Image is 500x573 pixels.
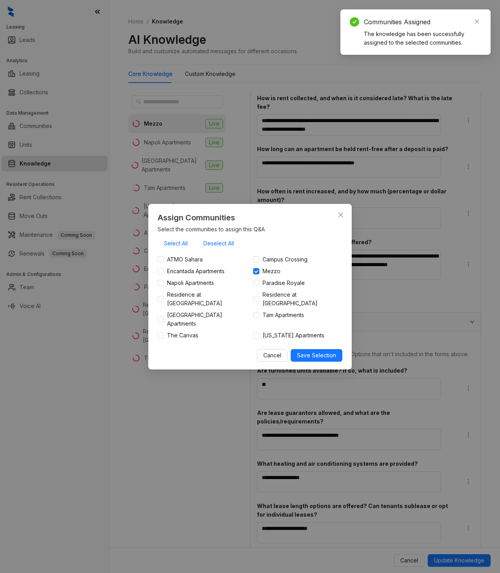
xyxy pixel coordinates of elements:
button: Select All [158,237,194,250]
a: Close [473,17,481,26]
span: Deselect All [203,239,234,248]
span: [GEOGRAPHIC_DATA] Apartments [164,311,247,328]
span: Encantada Apartments [164,267,228,276]
div: Communities Assigned [364,17,481,27]
span: check-circle [350,17,359,27]
span: [US_STATE] Apartments [259,331,327,340]
span: ATMO Sahara [164,255,206,264]
div: Select the communities to assign this Q&A [158,225,342,233]
span: Residence at [GEOGRAPHIC_DATA] [164,290,247,308]
span: Residence at [GEOGRAPHIC_DATA] [259,290,342,308]
button: Deselect All [197,237,240,250]
div: Assign Communities [158,212,342,223]
span: Campus Crossing [259,255,311,264]
span: close [338,212,344,218]
div: The knowledge has been successfully assigned to the selected communities. [364,30,481,47]
button: Save Selection [291,349,342,362]
button: Cancel [257,349,288,362]
span: Save Selection [297,351,336,360]
span: Select All [164,239,188,248]
span: Tam Apartments [259,311,307,319]
button: Close [335,209,347,221]
span: Paradise Royale [259,279,308,287]
span: Cancel [263,351,281,360]
span: Napoli Apartments [164,279,217,287]
span: close [474,19,480,24]
span: Mezzo [259,267,284,276]
span: The Canvas [164,331,201,340]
